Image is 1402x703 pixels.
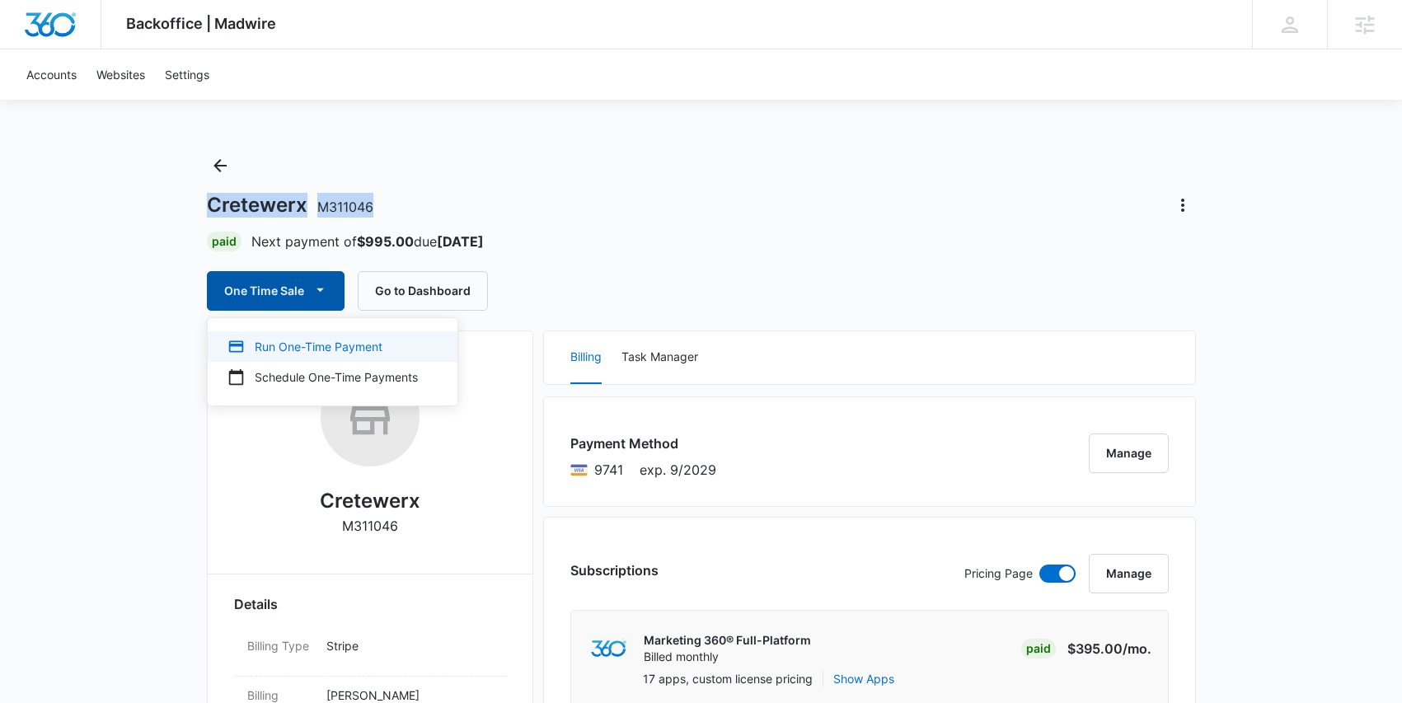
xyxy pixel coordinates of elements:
[207,193,373,218] h1: Cretewerx
[208,331,457,362] button: Run One-Time Payment
[594,460,623,480] span: Visa ending with
[16,49,87,100] a: Accounts
[207,232,241,251] div: Paid
[126,15,276,32] span: Backoffice | Madwire
[643,670,813,687] p: 17 apps, custom license pricing
[1170,192,1196,218] button: Actions
[357,233,414,250] strong: $995.00
[1123,640,1151,657] span: /mo.
[234,627,506,677] div: Billing TypeStripe
[644,632,811,649] p: Marketing 360® Full-Platform
[234,594,278,614] span: Details
[358,271,488,311] button: Go to Dashboard
[437,233,484,250] strong: [DATE]
[833,670,894,687] button: Show Apps
[317,199,373,215] span: M311046
[326,637,493,654] p: Stripe
[621,331,698,384] button: Task Manager
[87,49,155,100] a: Websites
[644,649,811,665] p: Billed monthly
[155,49,219,100] a: Settings
[208,362,457,392] button: Schedule One-Time Payments
[227,338,418,355] div: Run One-Time Payment
[342,516,398,536] p: M311046
[1067,639,1151,658] p: $395.00
[591,640,626,658] img: marketing360Logo
[227,368,418,386] div: Schedule One-Time Payments
[964,565,1033,583] p: Pricing Page
[570,434,716,453] h3: Payment Method
[570,560,659,580] h3: Subscriptions
[1089,434,1169,473] button: Manage
[570,331,602,384] button: Billing
[207,152,233,179] button: Back
[320,486,420,516] h2: Cretewerx
[207,271,345,311] button: One Time Sale
[640,460,716,480] span: exp. 9/2029
[247,637,313,654] dt: Billing Type
[251,232,484,251] p: Next payment of due
[1089,554,1169,593] button: Manage
[1021,639,1056,658] div: Paid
